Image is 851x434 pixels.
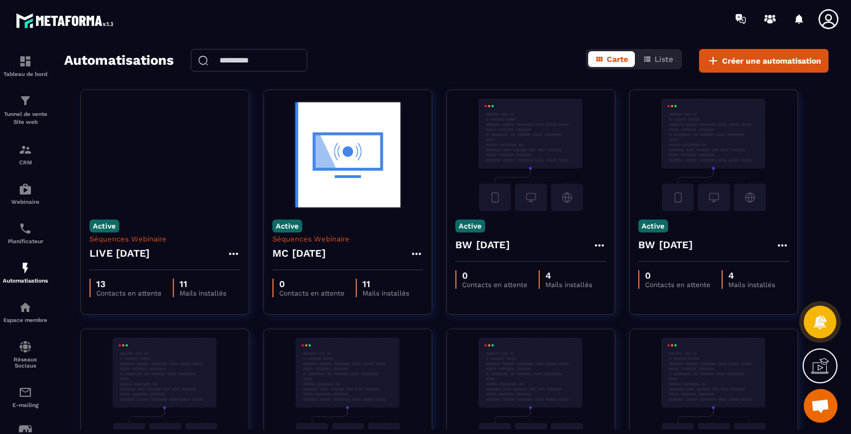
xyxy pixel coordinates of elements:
img: logo [16,10,117,31]
img: social-network [19,340,32,354]
img: formation [19,94,32,108]
p: 0 [279,279,344,289]
img: email [19,386,32,399]
p: E-mailing [3,402,48,408]
a: emailemailE-mailing [3,377,48,417]
p: Contacts en attente [96,289,162,297]
button: Carte [588,51,635,67]
p: 4 [545,270,592,281]
button: Liste [636,51,680,67]
a: automationsautomationsWebinaire [3,174,48,213]
p: Mails installés [545,281,592,289]
img: automations [19,182,32,196]
h4: BW [DATE] [455,237,510,253]
p: Active [638,220,668,232]
p: Active [272,220,302,232]
p: 11 [362,279,409,289]
a: automationsautomationsAutomatisations [3,253,48,292]
span: Créer une automatisation [722,55,821,66]
img: automations [19,261,32,275]
h4: LIVE [DATE] [89,245,150,261]
p: Planificateur [3,238,48,244]
a: social-networksocial-networkRéseaux Sociaux [3,332,48,377]
p: Espace membre [3,317,48,323]
p: Séquences Webinaire [272,235,423,243]
p: 0 [462,270,527,281]
p: Tableau de bord [3,71,48,77]
img: automation-background [272,99,423,211]
h2: Automatisations [64,49,174,73]
img: scheduler [19,222,32,235]
p: 11 [180,279,226,289]
p: Séquences Webinaire [89,235,240,243]
p: Automatisations [3,278,48,284]
p: CRM [3,159,48,165]
a: formationformationCRM [3,135,48,174]
span: Carte [607,55,628,64]
div: Ouvrir le chat [804,389,837,423]
img: formation [19,143,32,156]
span: Liste [655,55,673,64]
h4: MC [DATE] [272,245,326,261]
h4: BW [DATE] [638,237,693,253]
a: automationsautomationsEspace membre [3,292,48,332]
a: formationformationTableau de bord [3,46,48,86]
img: formation [19,55,32,68]
p: Contacts en attente [462,281,527,289]
img: automation-background [638,99,789,211]
p: Réseaux Sociaux [3,356,48,369]
a: formationformationTunnel de vente Site web [3,86,48,135]
p: 0 [645,270,710,281]
p: 4 [728,270,775,281]
p: Active [455,220,485,232]
p: Contacts en attente [645,281,710,289]
p: Webinaire [3,199,48,205]
a: schedulerschedulerPlanificateur [3,213,48,253]
p: Mails installés [728,281,775,289]
p: Mails installés [362,289,409,297]
img: automation-background [455,99,606,211]
button: Créer une automatisation [699,49,828,73]
p: Tunnel de vente Site web [3,110,48,126]
p: Active [89,220,119,232]
p: 13 [96,279,162,289]
img: automation-background [89,99,240,211]
p: Mails installés [180,289,226,297]
img: automations [19,301,32,314]
p: Contacts en attente [279,289,344,297]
